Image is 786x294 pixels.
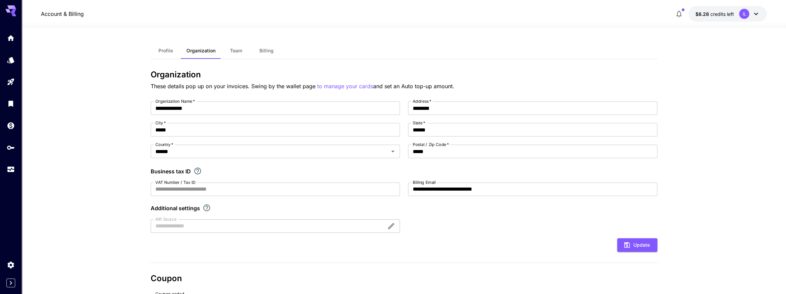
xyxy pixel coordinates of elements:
[7,143,15,152] div: API Keys
[7,99,15,108] div: Library
[151,83,317,90] span: These details pop up on your invoices. Swing by the wallet page
[203,204,211,212] svg: Explore additional customization settings
[7,78,15,86] div: Playground
[739,9,749,19] div: IL
[155,142,173,147] label: Country
[413,98,431,104] label: Address
[186,48,215,54] span: Organization
[373,83,454,90] span: and set an Auto top-up amount.
[695,10,734,18] div: $8.27999
[695,11,710,17] span: $8.28
[617,238,657,252] button: Update
[317,82,373,91] button: to manage your cards
[413,179,436,185] label: Billing Email
[41,10,84,18] a: Account & Billing
[151,274,657,283] h3: Coupon
[388,147,398,156] button: Open
[7,34,15,42] div: Home
[7,54,15,62] div: Models
[7,261,15,269] div: Settings
[413,120,425,126] label: State
[155,216,176,222] label: AIR Source
[151,204,200,212] p: Additional settings
[155,179,196,185] label: VAT Number / Tax ID
[230,48,242,54] span: Team
[7,121,15,130] div: Wallet
[158,48,173,54] span: Profile
[7,165,15,174] div: Usage
[259,48,274,54] span: Billing
[194,167,202,175] svg: If you are a business tax registrant, please enter your business tax ID here.
[155,120,166,126] label: City
[41,10,84,18] nav: breadcrumb
[151,70,657,79] h3: Organization
[151,167,191,175] p: Business tax ID
[413,142,449,147] label: Postal / Zip Code
[155,98,195,104] label: Organization Name
[688,6,767,22] button: $8.27999IL
[6,278,15,287] button: Expand sidebar
[710,11,734,17] span: credits left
